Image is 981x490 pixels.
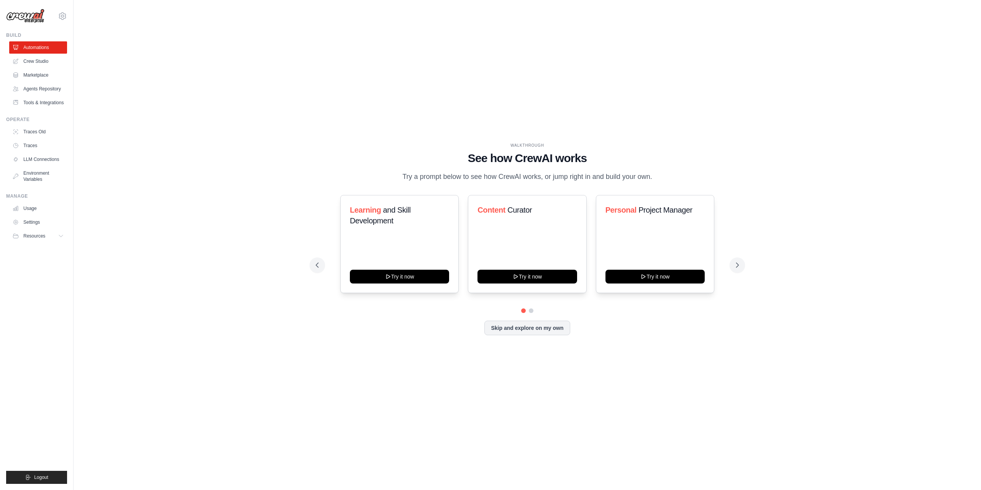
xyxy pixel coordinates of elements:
span: Curator [507,206,532,214]
div: Build [6,32,67,38]
span: and Skill Development [350,206,410,225]
span: Project Manager [638,206,692,214]
button: Try it now [605,270,705,284]
button: Skip and explore on my own [484,321,570,335]
div: Manage [6,193,67,199]
button: Try it now [477,270,577,284]
a: Traces Old [9,126,67,138]
a: Crew Studio [9,55,67,67]
a: Traces [9,139,67,152]
a: Environment Variables [9,167,67,185]
span: Content [477,206,505,214]
a: Tools & Integrations [9,97,67,109]
button: Resources [9,230,67,242]
div: WALKTHROUGH [316,143,739,148]
a: Usage [9,202,67,215]
a: LLM Connections [9,153,67,166]
div: Operate [6,116,67,123]
h1: See how CrewAI works [316,151,739,165]
a: Agents Repository [9,83,67,95]
a: Automations [9,41,67,54]
span: Resources [23,233,45,239]
span: Personal [605,206,637,214]
p: Try a prompt below to see how CrewAI works, or jump right in and build your own. [399,171,656,182]
a: Marketplace [9,69,67,81]
span: Logout [34,474,48,480]
button: Logout [6,471,67,484]
button: Try it now [350,270,449,284]
a: Settings [9,216,67,228]
img: Logo [6,9,44,23]
span: Learning [350,206,381,214]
